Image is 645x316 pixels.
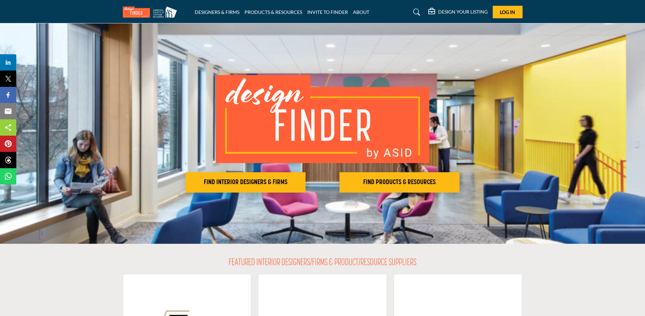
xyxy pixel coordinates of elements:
img: image [216,75,429,163]
a: Search [407,7,425,18]
a: DESIGNERS & FIRMS [195,9,239,15]
a: ABOUT [353,9,369,15]
button: FIND PRODUCTS & RESOURCES [339,172,460,193]
h2: FEATURED INTERIOR DESIGNERS/FIRMS & PRODUCT/RESOURCE SUPPLIERS [229,257,416,269]
a: PRODUCTS & RESOURCES [245,9,302,15]
button: FIND INTERIOR DESIGNERS & FIRMS [185,172,306,193]
span: Log In [500,9,515,15]
h2: FIND PRODUCTS & RESOURCES [341,178,457,186]
h2: FIND INTERIOR DESIGNERS & FIRMS [188,178,304,186]
button: Log In [493,6,523,18]
a: INVITE TO FINDER [307,9,348,15]
div: DESIGN YOUR LISTING [428,8,488,16]
img: Site Logo [123,6,180,18]
h5: DESIGN YOUR LISTING [438,9,488,15]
